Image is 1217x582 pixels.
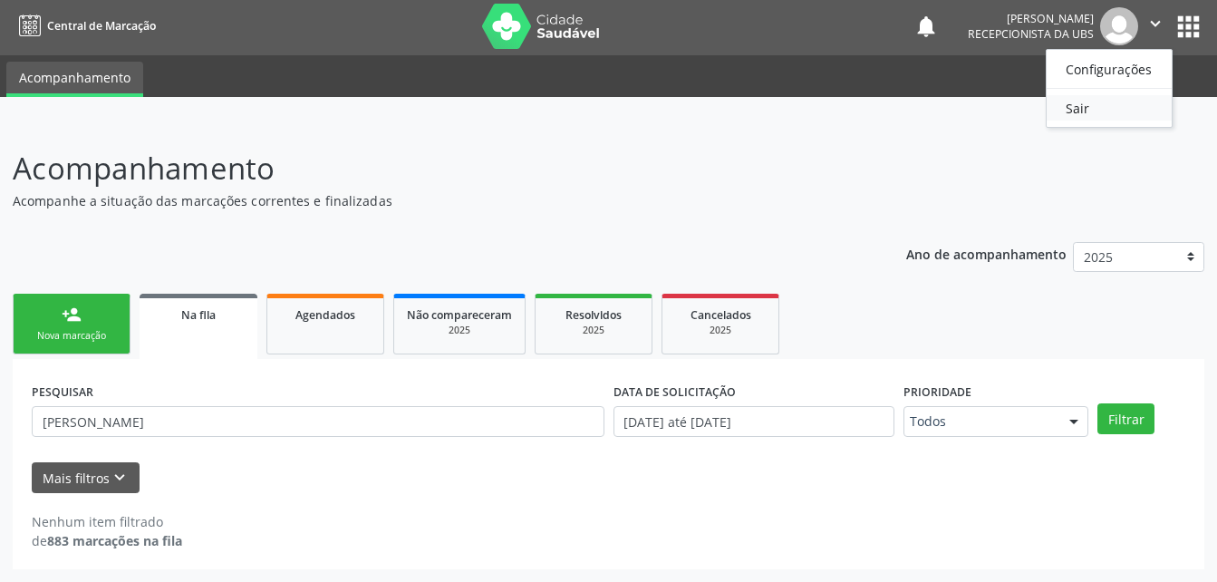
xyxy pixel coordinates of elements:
[295,307,355,323] span: Agendados
[13,191,847,210] p: Acompanhe a situação das marcações correntes e finalizadas
[32,512,182,531] div: Nenhum item filtrado
[691,307,751,323] span: Cancelados
[407,307,512,323] span: Não compareceram
[13,146,847,191] p: Acompanhamento
[32,531,182,550] div: de
[903,378,971,406] label: Prioridade
[1173,11,1204,43] button: apps
[13,11,156,41] a: Central de Marcação
[913,14,939,39] button: notifications
[32,462,140,494] button: Mais filtroskeyboard_arrow_down
[565,307,622,323] span: Resolvidos
[613,378,736,406] label: DATA DE SOLICITAÇÃO
[110,468,130,488] i: keyboard_arrow_down
[407,324,512,337] div: 2025
[47,532,182,549] strong: 883 marcações na fila
[968,26,1094,42] span: Recepcionista da UBS
[1145,14,1165,34] i: 
[181,307,216,323] span: Na fila
[32,406,604,437] input: Nome, CNS
[1097,403,1154,434] button: Filtrar
[47,18,156,34] span: Central de Marcação
[613,406,895,437] input: Selecione um intervalo
[1047,95,1172,121] a: Sair
[1100,7,1138,45] img: img
[910,412,1051,431] span: Todos
[1138,7,1173,45] button: 
[32,378,93,406] label: PESQUISAR
[548,324,639,337] div: 2025
[6,62,143,97] a: Acompanhamento
[1047,56,1172,82] a: Configurações
[62,305,82,325] div: person_add
[1046,49,1173,128] ul: 
[906,242,1067,265] p: Ano de acompanhamento
[26,329,117,343] div: Nova marcação
[675,324,766,337] div: 2025
[968,11,1094,26] div: [PERSON_NAME]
